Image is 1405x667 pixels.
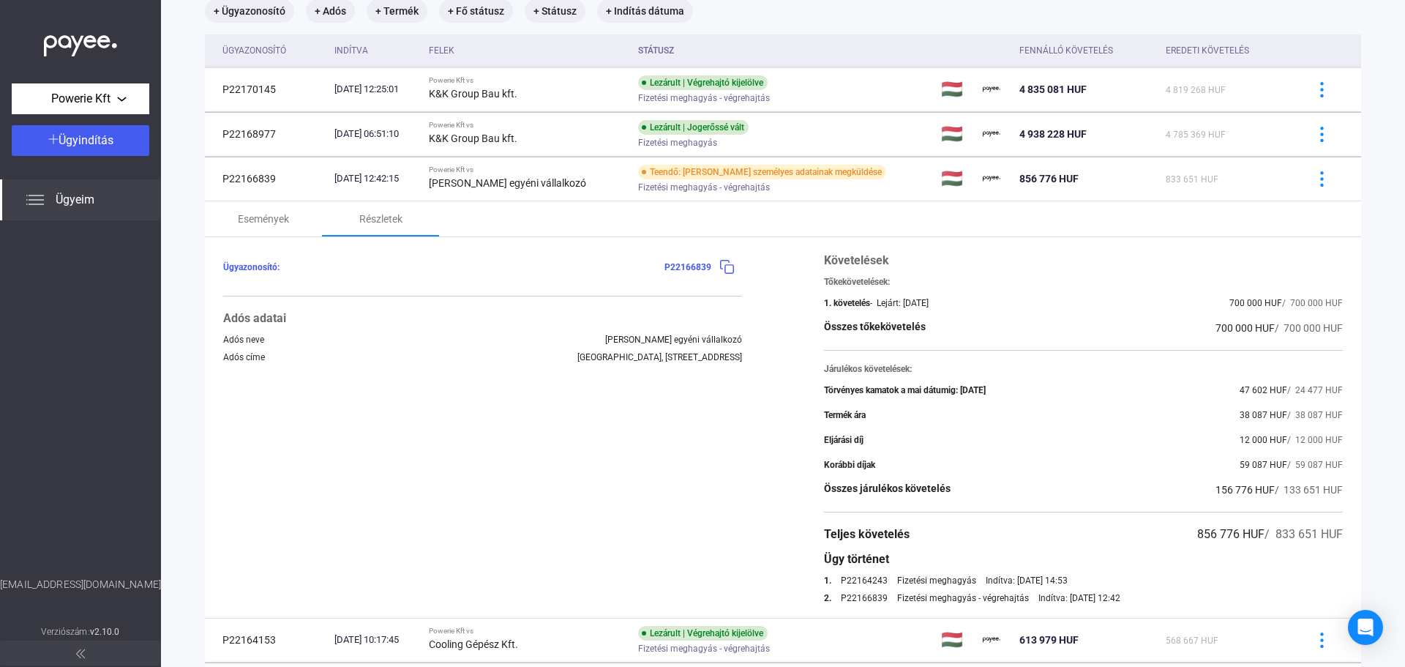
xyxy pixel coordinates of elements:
[1306,625,1337,655] button: more-blue
[429,638,518,650] strong: Cooling Gépész Kft.
[429,42,454,59] div: Felek
[1019,173,1079,185] span: 856 776 HUF
[935,67,977,111] td: 🇭🇺
[1019,42,1154,59] div: Fennálló követelés
[1019,83,1087,95] span: 4 835 081 HUF
[1287,460,1343,470] span: / 59 087 HUF
[429,88,517,100] strong: K&K Group Bau kft.
[222,42,286,59] div: Ügyazonosító
[1314,127,1330,142] img: more-blue
[605,335,742,345] div: [PERSON_NAME] egyéni vállalkozó
[429,121,626,130] div: Powerie Kft vs
[1197,527,1264,541] span: 856 776 HUF
[935,157,977,201] td: 🇭🇺
[223,352,265,362] div: Adós címe
[638,120,749,135] div: Lezárult | Jogerőssé vált
[824,481,951,499] div: Összes járulékos követelés
[238,210,289,228] div: Események
[429,42,626,59] div: Felek
[983,170,1000,187] img: payee-logo
[205,618,329,662] td: P22164153
[59,133,113,147] span: Ügyindítás
[1229,298,1282,308] span: 700 000 HUF
[824,319,926,337] div: Összes tőkekövetelés
[429,133,517,144] strong: K&K Group Bau kft.
[824,385,986,395] div: Törvényes kamatok a mai dátumig: [DATE]
[638,89,770,107] span: Fizetési meghagyás - végrehajtás
[664,262,711,272] span: P22166839
[824,575,831,586] div: 1.
[1166,42,1288,59] div: Eredeti követelés
[935,618,977,662] td: 🇭🇺
[1275,322,1343,334] span: / 700 000 HUF
[1019,128,1087,140] span: 4 938 228 HUF
[1287,435,1343,445] span: / 12 000 HUF
[51,90,110,108] span: Powerie Kft
[359,210,402,228] div: Részletek
[1306,74,1337,105] button: more-blue
[1215,484,1275,496] span: 156 776 HUF
[1282,298,1343,308] span: / 700 000 HUF
[824,460,875,470] div: Korábbi díjak
[1275,484,1343,496] span: / 133 651 HUF
[638,179,770,196] span: Fizetési meghagyás - végrehajtás
[1348,610,1383,645] div: Open Intercom Messenger
[334,42,368,59] div: Indítva
[841,575,888,586] a: P22164243
[897,575,976,586] div: Fizetési meghagyás
[205,112,329,156] td: P22168977
[222,42,323,59] div: Ügyazonosító
[334,633,417,647] div: [DATE] 10:17:45
[334,42,417,59] div: Indítva
[638,640,770,657] span: Fizetési meghagyás - végrehajtás
[48,134,59,144] img: plus-white.svg
[638,134,717,152] span: Fizetési meghagyás
[1240,435,1287,445] span: 12 000 HUF
[632,34,935,67] th: Státusz
[824,526,910,543] div: Teljes követelés
[12,125,149,156] button: Ügyindítás
[1240,385,1287,395] span: 47 602 HUF
[429,627,626,636] div: Powerie Kft vs
[1240,410,1287,420] span: 38 087 HUF
[56,191,94,209] span: Ügyeim
[824,593,831,603] div: 2.
[1240,460,1287,470] span: 59 087 HUF
[935,112,977,156] td: 🇭🇺
[334,127,417,141] div: [DATE] 06:51:10
[76,649,85,658] img: arrow-double-left-grey.svg
[983,81,1000,98] img: payee-logo
[205,157,329,201] td: P22166839
[223,310,742,327] div: Adós adatai
[870,298,929,308] div: - Lejárt: [DATE]
[223,262,280,272] span: Ügyazonosító:
[1306,163,1337,194] button: more-blue
[1314,633,1330,648] img: more-blue
[12,83,149,114] button: Powerie Kft
[1166,174,1218,185] span: 833 651 HUF
[1314,82,1330,97] img: more-blue
[429,76,626,85] div: Powerie Kft vs
[1314,171,1330,187] img: more-blue
[841,593,888,603] a: P22166839
[983,631,1000,649] img: payee-logo
[1166,636,1218,646] span: 568 667 HUF
[334,82,417,97] div: [DATE] 12:25:01
[1166,130,1226,140] span: 4 785 369 HUF
[824,410,866,420] div: Termék ára
[897,593,1029,603] div: Fizetési meghagyás - végrehajtás
[824,364,1343,374] div: Járulékos követelések:
[1166,42,1249,59] div: Eredeti követelés
[1019,42,1113,59] div: Fennálló követelés
[577,352,742,362] div: [GEOGRAPHIC_DATA], [STREET_ADDRESS]
[223,335,264,345] div: Adós neve
[90,627,120,637] strong: v2.10.0
[1019,634,1079,646] span: 613 979 HUF
[983,125,1000,143] img: payee-logo
[638,626,768,641] div: Lezárult | Végrehajtó kijelölve
[824,252,1343,269] div: Követelések
[1264,527,1343,541] span: / 833 651 HUF
[334,171,417,186] div: [DATE] 12:42:15
[1287,410,1343,420] span: / 38 087 HUF
[824,551,1343,568] div: Ügy történet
